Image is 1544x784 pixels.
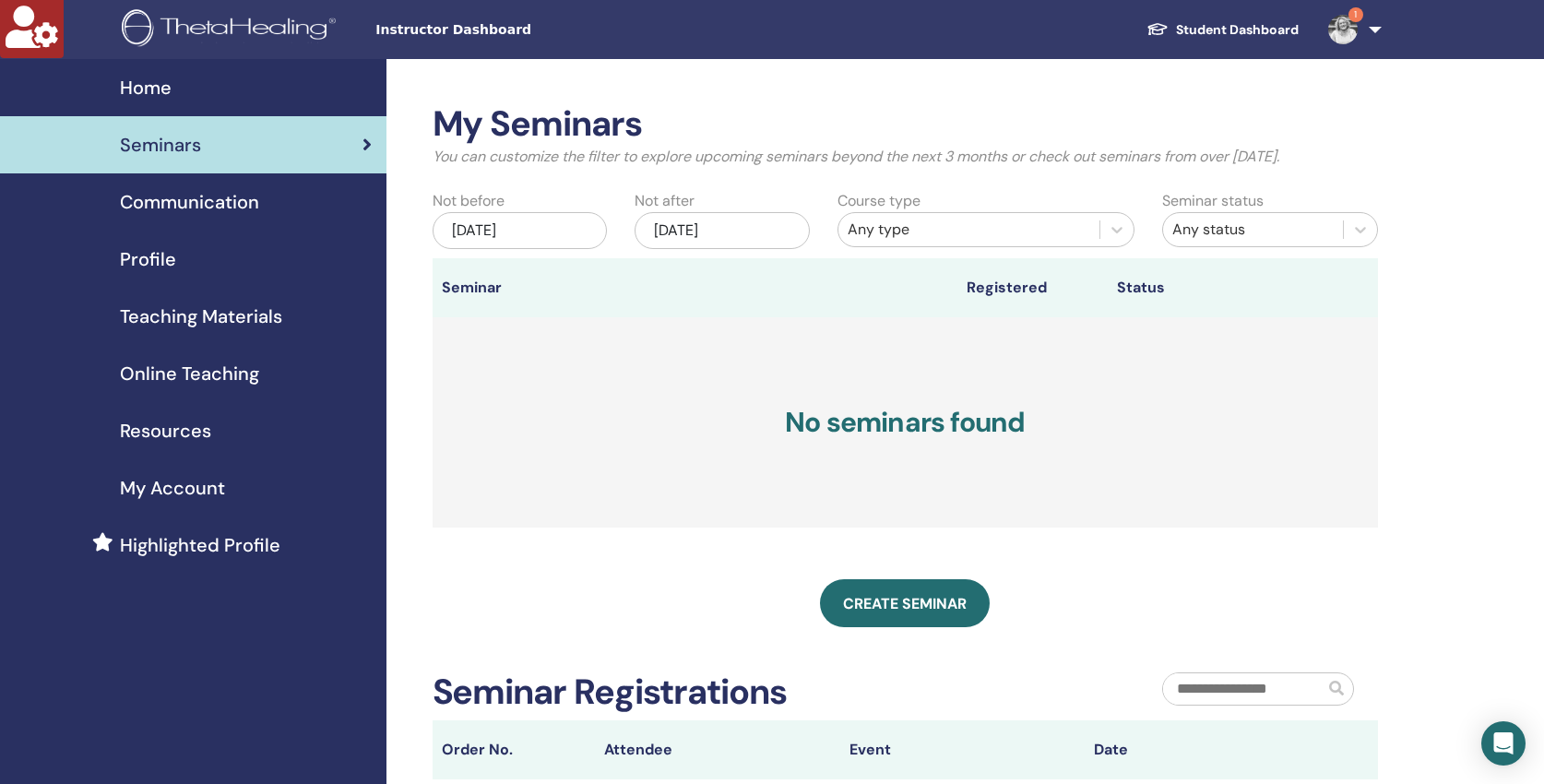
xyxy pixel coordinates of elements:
span: Seminars [120,131,201,159]
th: Event [840,720,1085,779]
span: My Account [120,474,225,502]
span: Instructor Dashboard [375,20,652,40]
th: Status [1108,258,1333,317]
th: Order No. [433,720,596,779]
p: You can customize the filter to explore upcoming seminars beyond the next 3 months or check out s... [433,146,1379,168]
span: Teaching Materials [120,303,282,330]
img: logo.png [122,9,342,51]
span: Profile [120,245,176,273]
span: Online Teaching [120,360,259,387]
a: Student Dashboard [1132,13,1313,47]
div: [DATE] [433,212,608,249]
img: graduation-cap-white.svg [1146,21,1169,37]
label: Not before [433,190,505,212]
div: Any status [1172,219,1334,241]
div: [DATE] [635,212,810,249]
span: 1 [1348,7,1363,22]
h2: Seminar Registrations [433,671,788,714]
th: Date [1085,720,1329,779]
span: Resources [120,417,211,445]
th: Registered [957,258,1108,317]
th: Seminar [433,258,583,317]
span: Highlighted Profile [120,531,280,559]
th: Attendee [595,720,839,779]
label: Course type [837,190,920,212]
span: Home [120,74,172,101]
label: Seminar status [1162,190,1264,212]
span: Create seminar [843,594,967,613]
div: Any type [848,219,1090,241]
div: Open Intercom Messenger [1481,721,1526,766]
h3: No seminars found [433,317,1379,528]
a: Create seminar [820,579,990,627]
h2: My Seminars [433,103,1379,146]
label: Not after [635,190,695,212]
span: Communication [120,188,259,216]
img: default.jpg [1328,15,1358,44]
